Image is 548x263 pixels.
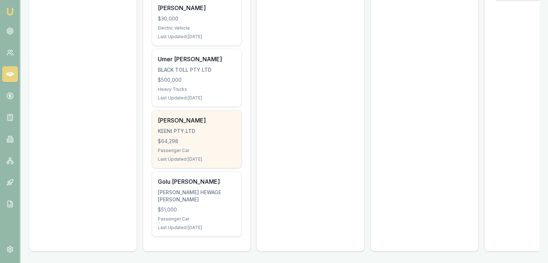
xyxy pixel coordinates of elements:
[158,76,236,84] div: $500,000
[158,116,236,125] div: [PERSON_NAME]
[158,216,236,222] div: Passenger Car
[158,4,236,12] div: [PERSON_NAME]
[158,225,236,231] div: Last Updated: [DATE]
[158,15,236,22] div: $30,000
[158,138,236,145] div: $64,298
[158,189,236,203] div: [PERSON_NAME] HEWAGE [PERSON_NAME]
[158,148,236,153] div: Passenger Car
[158,25,236,31] div: Electric Vehicle
[158,86,236,92] div: Heavy Trucks
[158,128,236,135] div: KEENI PTY LTD
[158,66,236,73] div: BLACK TOLL PTY LTD
[158,34,236,40] div: Last Updated: [DATE]
[6,7,14,16] img: emu-icon-u.png
[158,156,236,162] div: Last Updated: [DATE]
[158,95,236,101] div: Last Updated: [DATE]
[158,55,236,63] div: Umer [PERSON_NAME]
[158,177,236,186] div: Golu [PERSON_NAME]
[158,206,236,213] div: $51,000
